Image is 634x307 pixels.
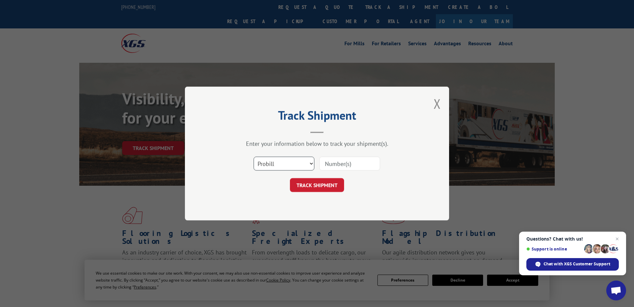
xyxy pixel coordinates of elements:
[218,111,416,123] h2: Track Shipment
[218,140,416,147] div: Enter your information below to track your shipment(s).
[434,95,441,112] button: Close modal
[319,157,380,171] input: Number(s)
[290,178,344,192] button: TRACK SHIPMENT
[613,235,621,243] span: Close chat
[526,247,582,251] span: Support is online
[526,258,619,271] div: Chat with XGS Customer Support
[544,261,610,267] span: Chat with XGS Customer Support
[606,281,626,300] div: Open chat
[526,236,619,242] span: Questions? Chat with us!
